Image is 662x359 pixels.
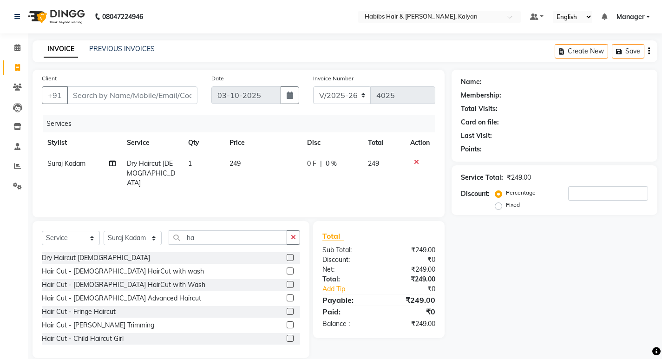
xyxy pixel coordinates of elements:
[461,131,492,141] div: Last Visit:
[461,91,501,100] div: Membership:
[315,274,379,284] div: Total:
[42,86,68,104] button: +91
[461,117,499,127] div: Card on file:
[42,267,204,276] div: Hair Cut - [DEMOGRAPHIC_DATA] HairCut with wash
[224,132,302,153] th: Price
[42,307,116,317] div: Hair Cut - Fringe Haircut
[405,132,435,153] th: Action
[315,245,379,255] div: Sub Total:
[461,77,482,87] div: Name:
[42,320,154,330] div: Hair Cut - [PERSON_NAME] Trimming
[24,4,87,30] img: logo
[307,159,316,169] span: 0 F
[169,230,287,245] input: Search or Scan
[42,334,124,344] div: Hair Cut - Child Haircut Girl
[315,294,379,306] div: Payable:
[461,144,482,154] div: Points:
[42,294,201,303] div: Hair Cut - [DEMOGRAPHIC_DATA] Advanced Haircut
[42,132,121,153] th: Stylist
[229,159,241,168] span: 249
[379,294,442,306] div: ₹249.00
[42,280,205,290] div: Hair Cut - [DEMOGRAPHIC_DATA] HairCut with Wash
[461,173,503,183] div: Service Total:
[315,284,389,294] a: Add Tip
[127,159,175,187] span: Dry Haircut [DEMOGRAPHIC_DATA]
[67,86,197,104] input: Search by Name/Mobile/Email/Code
[379,306,442,317] div: ₹0
[461,189,490,199] div: Discount:
[42,74,57,83] label: Client
[183,132,223,153] th: Qty
[315,306,379,317] div: Paid:
[616,12,644,22] span: Manager
[121,132,183,153] th: Service
[368,159,379,168] span: 249
[102,4,143,30] b: 08047224946
[362,132,405,153] th: Total
[320,159,322,169] span: |
[507,173,531,183] div: ₹249.00
[379,245,442,255] div: ₹249.00
[326,159,337,169] span: 0 %
[379,265,442,274] div: ₹249.00
[42,253,150,263] div: Dry Haircut [DEMOGRAPHIC_DATA]
[302,132,362,153] th: Disc
[315,319,379,329] div: Balance :
[379,274,442,284] div: ₹249.00
[89,45,155,53] a: PREVIOUS INVOICES
[379,255,442,265] div: ₹0
[612,44,644,59] button: Save
[555,44,608,59] button: Create New
[322,231,344,241] span: Total
[315,265,379,274] div: Net:
[506,201,520,209] label: Fixed
[211,74,224,83] label: Date
[43,115,442,132] div: Services
[506,189,536,197] label: Percentage
[313,74,354,83] label: Invoice Number
[188,159,192,168] span: 1
[389,284,442,294] div: ₹0
[44,41,78,58] a: INVOICE
[379,319,442,329] div: ₹249.00
[47,159,85,168] span: Suraj Kadam
[315,255,379,265] div: Discount:
[461,104,498,114] div: Total Visits:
